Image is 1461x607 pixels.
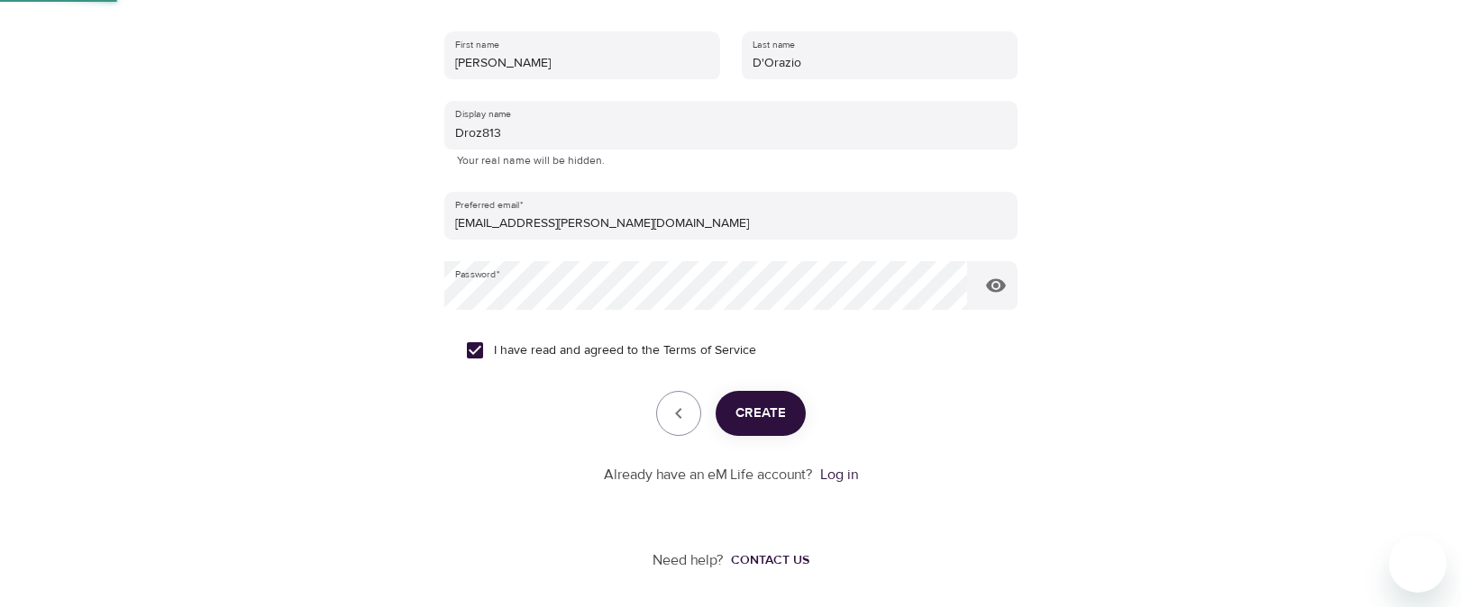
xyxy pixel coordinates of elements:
[731,551,809,569] div: Contact us
[494,341,756,360] span: I have read and agreed to the
[663,341,756,360] a: Terms of Service
[457,152,1005,170] p: Your real name will be hidden.
[724,551,809,569] a: Contact us
[1389,535,1447,593] iframe: Button to launch messaging window
[716,391,806,436] button: Create
[820,466,858,484] a: Log in
[604,465,813,485] p: Already have an eM Life account?
[653,550,724,571] p: Need help?
[735,402,786,425] span: Create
